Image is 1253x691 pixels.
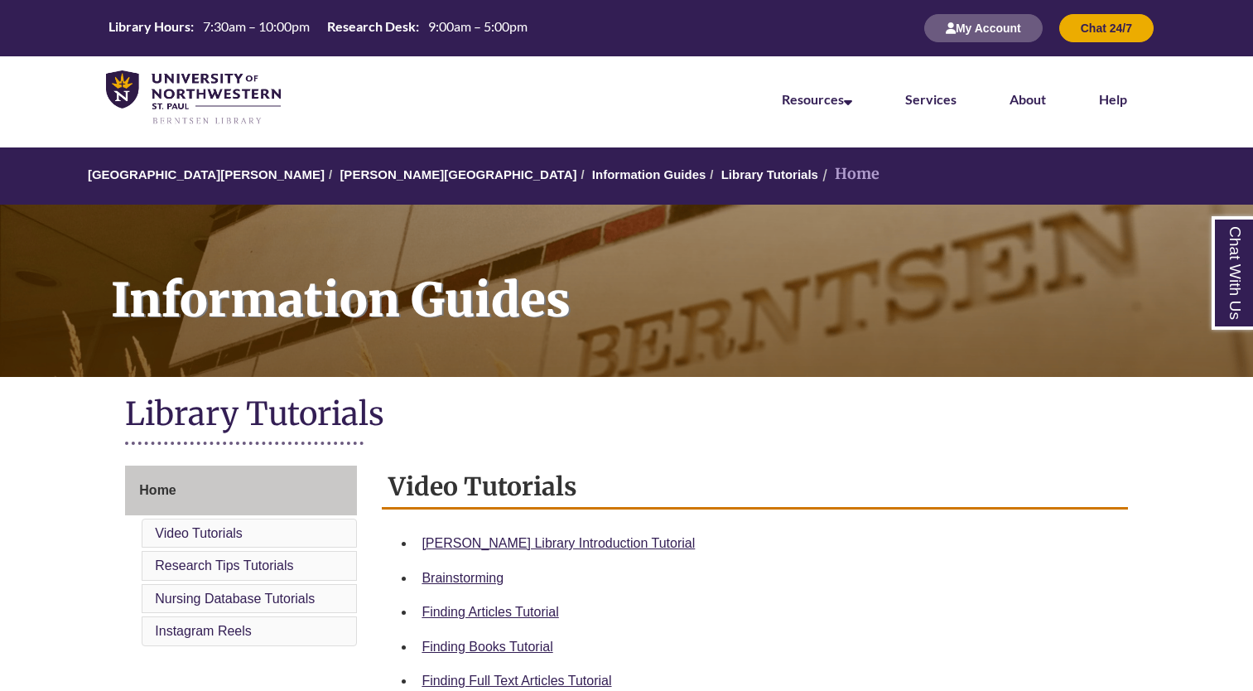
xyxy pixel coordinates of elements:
[93,205,1253,355] h1: Information Guides
[422,605,558,619] a: Finding Articles Tutorial
[924,14,1043,42] button: My Account
[382,466,1127,510] h2: Video Tutorials
[139,483,176,497] span: Home
[340,167,576,181] a: [PERSON_NAME][GEOGRAPHIC_DATA]
[1059,14,1154,42] button: Chat 24/7
[422,674,611,688] a: Finding Full Text Articles Tutorial
[102,17,534,40] a: Hours Today
[203,18,310,34] span: 7:30am – 10:00pm
[422,640,552,654] a: Finding Books Tutorial
[125,466,357,515] a: Home
[106,70,281,126] img: UNWSP Library Logo
[102,17,534,38] table: Hours Today
[155,526,243,540] a: Video Tutorials
[155,558,293,573] a: Research Tips Tutorials
[428,18,528,34] span: 9:00am – 5:00pm
[422,571,504,585] a: Brainstorming
[1010,91,1046,107] a: About
[818,162,880,186] li: Home
[782,91,852,107] a: Resources
[721,167,818,181] a: Library Tutorials
[592,167,706,181] a: Information Guides
[88,167,325,181] a: [GEOGRAPHIC_DATA][PERSON_NAME]
[924,21,1043,35] a: My Account
[155,592,315,606] a: Nursing Database Tutorials
[905,91,957,107] a: Services
[1099,91,1127,107] a: Help
[102,17,196,36] th: Library Hours:
[125,466,357,650] div: Guide Page Menu
[320,17,422,36] th: Research Desk:
[1059,21,1154,35] a: Chat 24/7
[155,624,252,638] a: Instagram Reels
[422,536,695,550] a: [PERSON_NAME] Library Introduction Tutorial
[125,394,1127,437] h1: Library Tutorials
